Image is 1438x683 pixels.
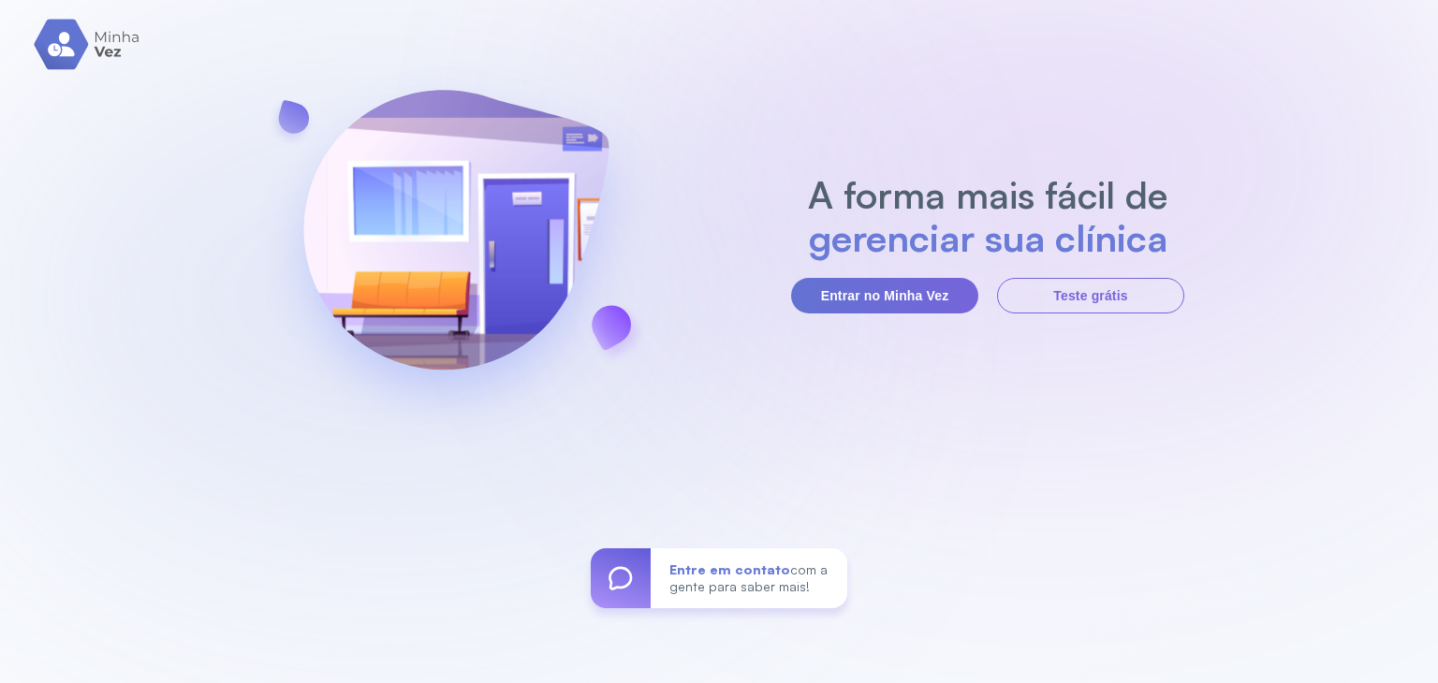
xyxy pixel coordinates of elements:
span: Entre em contato [669,561,790,577]
h2: gerenciar sua clínica [799,216,1178,259]
h2: A forma mais fácil de [799,173,1178,216]
button: Entrar no Minha Vez [791,278,978,313]
img: logo.svg [34,19,141,70]
div: com a gente para saber mais! [651,548,847,608]
button: Teste grátis [997,278,1184,313]
a: Entre em contatocom a gente para saber mais! [591,548,847,608]
img: banner-login.svg [254,40,658,447]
